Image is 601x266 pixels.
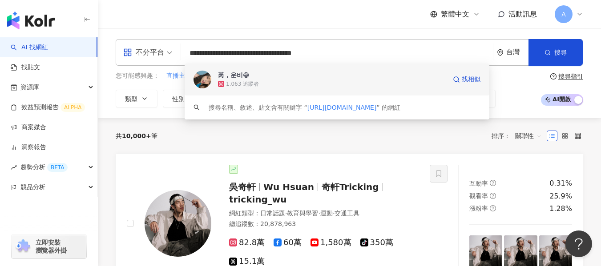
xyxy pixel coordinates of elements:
[11,103,85,112] a: 效益預測報告ALPHA
[549,179,572,188] div: 0.31%
[490,180,496,186] span: question-circle
[287,210,318,217] span: 教育與學習
[11,63,40,72] a: 找貼文
[508,10,537,18] span: 活動訊息
[469,205,488,212] span: 漲粉率
[163,90,205,107] button: 性別
[322,182,379,192] span: 奇軒Tricking
[229,209,419,218] div: 網紅類型 ：
[229,220,419,229] div: 總追蹤數 ： 20,878,963
[116,71,159,80] span: 您可能感興趣：
[11,43,48,52] a: searchAI 找網紅
[285,210,287,217] span: ·
[14,239,32,254] img: chrome extension
[145,190,211,257] img: KOL Avatar
[260,210,285,217] span: 日常話題
[12,234,86,258] a: chrome extension立即安裝 瀏覽器外掛
[497,49,504,56] span: environment
[11,143,46,152] a: 洞察報告
[549,191,572,201] div: 25.9%
[122,132,151,139] span: 10,000+
[36,238,67,254] span: 立即安裝 瀏覽器外掛
[311,238,351,247] span: 1,580萬
[515,129,542,143] span: 關聯性
[209,103,400,112] div: 搜尋名稱、敘述、貼文含有關鍵字 “ ” 的網紅
[274,238,302,247] span: 60萬
[554,49,567,56] span: 搜尋
[229,238,265,247] span: 82.8萬
[172,95,185,103] span: 性別
[226,80,259,88] div: 1,063 追蹤者
[229,194,287,205] span: tricking_wu
[194,104,200,111] span: search
[549,204,572,214] div: 1.28%
[20,157,68,177] span: 趨勢分析
[558,73,583,80] div: 搜尋指引
[335,210,359,217] span: 交通工具
[263,182,314,192] span: Wu Hsuan
[333,210,335,217] span: ·
[166,71,186,81] button: 直播主
[218,71,250,79] div: 芮，운비😁
[490,193,496,199] span: question-circle
[20,77,39,97] span: 資源庫
[116,90,157,107] button: 類型
[194,71,211,88] img: KOL Avatar
[229,257,265,266] span: 15.1萬
[492,129,547,143] div: 排序：
[166,71,185,80] span: 直播主
[506,48,528,56] div: 台灣
[116,132,157,139] div: 共 筆
[550,73,557,79] span: question-circle
[47,163,68,172] div: BETA
[125,95,137,103] span: 類型
[7,12,55,29] img: logo
[20,177,45,197] span: 競品分析
[123,45,164,60] div: 不分平台
[453,71,480,88] a: 找相似
[360,238,393,247] span: 350萬
[307,104,377,111] span: [URL][DOMAIN_NAME]
[11,164,17,171] span: rise
[320,210,333,217] span: 運動
[490,205,496,211] span: question-circle
[229,182,256,192] span: 吳奇軒
[469,180,488,187] span: 互動率
[441,9,469,19] span: 繁體中文
[565,230,592,257] iframe: Help Scout Beacon - Open
[462,75,480,84] span: 找相似
[561,9,566,19] span: A
[318,210,320,217] span: ·
[469,192,488,199] span: 觀看率
[123,48,132,57] span: appstore
[11,123,46,132] a: 商案媒合
[528,39,583,66] button: 搜尋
